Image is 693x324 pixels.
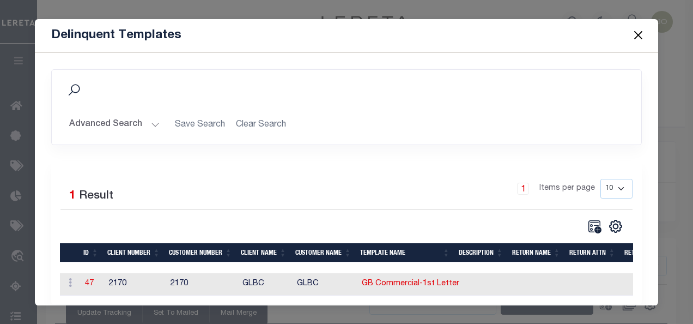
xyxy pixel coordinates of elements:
th: DESCRIPTION: activate to sort column ascending [454,243,508,262]
th: &nbsp; [60,243,79,262]
a: 1 [517,183,529,195]
button: Advanced Search [69,115,160,136]
a: 47 [85,280,94,287]
td: GLBC [238,273,293,296]
td: 2170 [166,273,238,296]
label: Result [79,188,113,205]
a: GB Commercial-1st Letter [362,280,459,287]
th: RETURN NAME: activate to sort column ascending [508,243,565,262]
th: CLIENT NUMBER: activate to sort column ascending [103,243,165,262]
td: 2170 [105,273,166,296]
th: RETURN ADDRESS: activate to sort column ascending [620,243,686,262]
th: CLIENT NAME: activate to sort column ascending [236,243,291,262]
span: Items per page [539,183,595,195]
th: CUSTOMER NAME: activate to sort column ascending [291,243,356,262]
th: TEMPLATE NAME: activate to sort column ascending [356,243,454,262]
span: 1 [69,190,76,202]
th: CUSTOMER NUMBER: activate to sort column ascending [165,243,236,262]
th: RETURN ATTN: activate to sort column ascending [565,243,620,262]
td: GLBC [293,273,357,296]
th: ID: activate to sort column ascending [79,243,103,262]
